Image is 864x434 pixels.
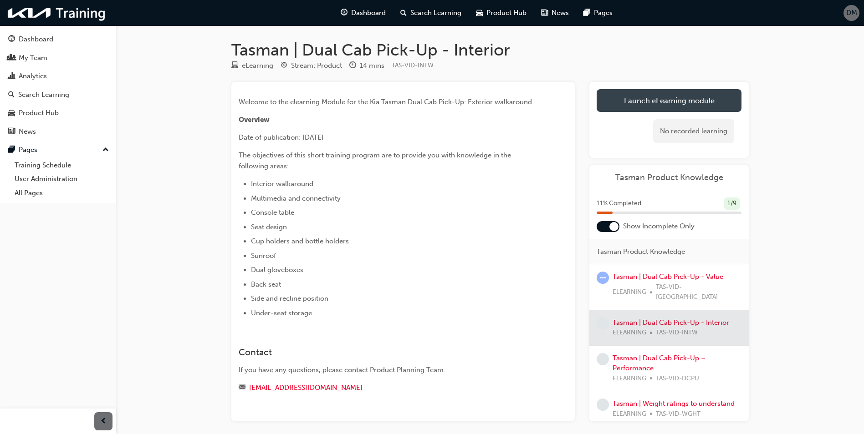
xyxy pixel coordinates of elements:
div: eLearning [242,61,273,71]
div: News [19,126,36,137]
span: pages-icon [8,146,15,154]
span: TAS-VID-DCPU [656,373,699,384]
button: Pages [4,141,112,158]
div: Duration [349,60,384,71]
span: search-icon [400,7,407,19]
span: Date of publication: [DATE] [239,133,324,141]
span: search-icon [8,91,15,99]
a: Training Schedule [11,158,112,172]
span: learningRecordVerb_NONE-icon [597,318,609,330]
div: Pages [19,145,37,155]
a: News [4,123,112,140]
span: learningResourceType_ELEARNING-icon [231,62,238,70]
img: kia-training [5,4,109,22]
span: Under-seat storage [251,309,312,317]
a: Analytics [4,68,112,85]
span: Side and recline position [251,294,328,303]
span: news-icon [8,128,15,136]
span: car-icon [476,7,483,19]
span: ELEARNING [613,287,646,298]
a: My Team [4,50,112,66]
span: people-icon [8,54,15,62]
span: Interior walkaround [251,180,313,188]
span: Cup holders and bottle holders [251,237,349,245]
span: target-icon [281,62,287,70]
div: My Team [19,53,47,63]
div: 1 / 9 [724,197,740,210]
span: news-icon [541,7,548,19]
a: search-iconSearch Learning [393,4,469,22]
div: No recorded learning [653,119,734,143]
a: All Pages [11,186,112,200]
span: TAS-VID-WGHT [656,409,700,419]
span: Seat design [251,223,287,231]
span: Learning resource code [392,61,434,69]
div: Stream [281,60,342,71]
span: Show Incomplete Only [623,221,695,232]
div: Search Learning [18,90,69,100]
h3: Contact [239,347,535,358]
span: learningRecordVerb_ATTEMPT-icon [597,272,609,284]
span: up-icon [102,144,109,156]
span: Tasman Product Knowledge [597,247,685,257]
a: Launch eLearning module [597,89,741,112]
div: 14 mins [360,61,384,71]
span: ELEARNING [613,409,646,419]
span: Console table [251,208,294,217]
a: User Administration [11,172,112,186]
div: Stream: Product [291,61,342,71]
span: learningRecordVerb_NONE-icon [597,399,609,411]
div: Analytics [19,71,47,81]
span: The objectives of this short training program are to provide you with knowledge in the following ... [239,151,513,170]
span: Product Hub [486,8,527,18]
span: guage-icon [8,35,15,44]
span: Pages [594,8,613,18]
span: DM [846,8,857,18]
a: car-iconProduct Hub [469,4,534,22]
div: Dashboard [19,34,53,45]
div: If you have any questions, please contact Product Planning Team. [239,365,535,375]
span: prev-icon [100,416,107,427]
span: News [552,8,569,18]
span: pages-icon [583,7,590,19]
a: pages-iconPages [576,4,620,22]
span: Dual gloveboxes [251,266,303,274]
span: chart-icon [8,72,15,81]
span: car-icon [8,109,15,117]
a: [EMAIL_ADDRESS][DOMAIN_NAME] [249,384,363,392]
span: Overview [239,116,270,124]
span: Search Learning [410,8,461,18]
button: DashboardMy TeamAnalyticsSearch LearningProduct HubNews [4,29,112,141]
a: guage-iconDashboard [333,4,393,22]
a: Tasman Product Knowledge [597,172,741,183]
span: Back seat [251,280,281,288]
a: Search Learning [4,86,112,103]
a: Product Hub [4,105,112,121]
a: Tasman | Weight ratings to understand [613,399,735,408]
span: email-icon [239,384,245,392]
div: Type [231,60,273,71]
a: Dashboard [4,31,112,48]
div: Product Hub [19,108,59,118]
span: Welcome to the elearning Module for the Kia Tasman Dual Cab Pick-Up: Exterior walkaround [239,98,532,106]
span: Sunroof [251,252,276,260]
span: 11 % Completed [597,198,641,209]
span: Multimedia and connectivity [251,194,341,202]
span: guage-icon [341,7,348,19]
h1: Tasman | Dual Cab Pick-Up - Interior [231,40,749,60]
div: Email [239,382,535,394]
a: Tasman | Dual Cab Pick-Up - Value [613,273,723,281]
a: Tasman | Dual Cab Pick-Up – Performance [613,354,706,373]
button: DM [844,5,859,21]
span: clock-icon [349,62,356,70]
a: news-iconNews [534,4,576,22]
span: Dashboard [351,8,386,18]
span: ELEARNING [613,373,646,384]
span: TAS-VID-[GEOGRAPHIC_DATA] [656,282,741,303]
span: learningRecordVerb_NONE-icon [597,353,609,365]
